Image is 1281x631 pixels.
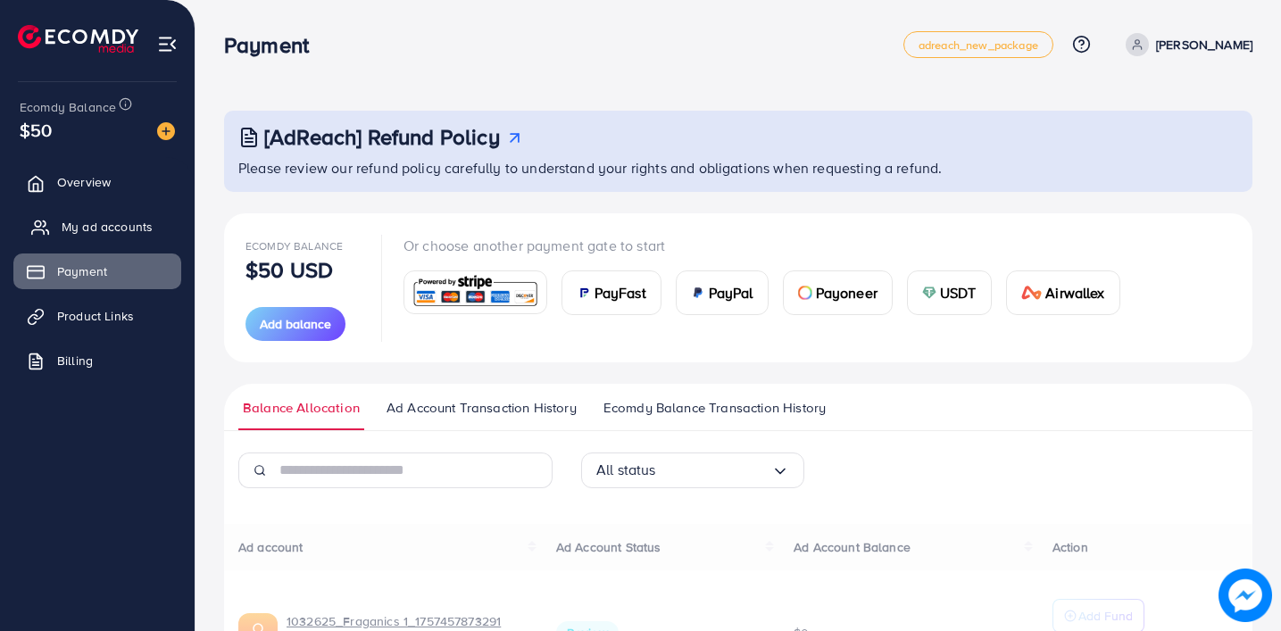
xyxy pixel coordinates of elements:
span: Add balance [260,315,331,333]
span: Ecomdy Balance [20,98,116,116]
img: menu [157,34,178,54]
span: Product Links [57,307,134,325]
span: Overview [57,173,111,191]
div: Search for option [581,452,804,488]
span: Ecomdy Balance [245,238,343,253]
p: $50 USD [245,259,333,280]
a: cardPayFast [561,270,661,315]
a: [PERSON_NAME] [1119,33,1252,56]
button: Add balance [245,307,345,341]
img: card [1021,286,1043,300]
img: card [410,273,541,311]
img: image [1219,569,1272,622]
a: Product Links [13,298,181,334]
span: Payoneer [816,282,878,303]
a: My ad accounts [13,209,181,245]
a: card [403,270,547,314]
img: logo [18,25,138,53]
a: Payment [13,253,181,289]
span: USDT [940,282,977,303]
a: cardPayPal [676,270,769,315]
span: PayPal [709,282,753,303]
h3: Payment [224,32,323,58]
span: My ad accounts [62,218,153,236]
a: adreach_new_package [903,31,1053,58]
p: Please review our refund policy carefully to understand your rights and obligations when requesti... [238,157,1242,179]
span: Balance Allocation [243,398,360,418]
input: Search for option [656,456,771,484]
span: Airwallex [1045,282,1104,303]
p: Or choose another payment gate to start [403,235,1135,256]
img: card [922,286,936,300]
a: Billing [13,343,181,378]
img: card [798,286,812,300]
span: Billing [57,352,93,369]
a: Overview [13,164,181,200]
a: cardAirwallex [1006,270,1120,315]
a: cardPayoneer [783,270,893,315]
p: [PERSON_NAME] [1156,34,1252,55]
span: Ad Account Transaction History [387,398,577,418]
h3: [AdReach] Refund Policy [264,124,500,150]
span: adreach_new_package [919,39,1038,51]
span: All status [596,456,656,484]
img: card [691,286,705,300]
span: Ecomdy Balance Transaction History [603,398,826,418]
span: Payment [57,262,107,280]
span: $50 [20,117,52,143]
a: cardUSDT [907,270,992,315]
img: card [577,286,591,300]
span: PayFast [595,282,646,303]
img: image [157,122,175,140]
